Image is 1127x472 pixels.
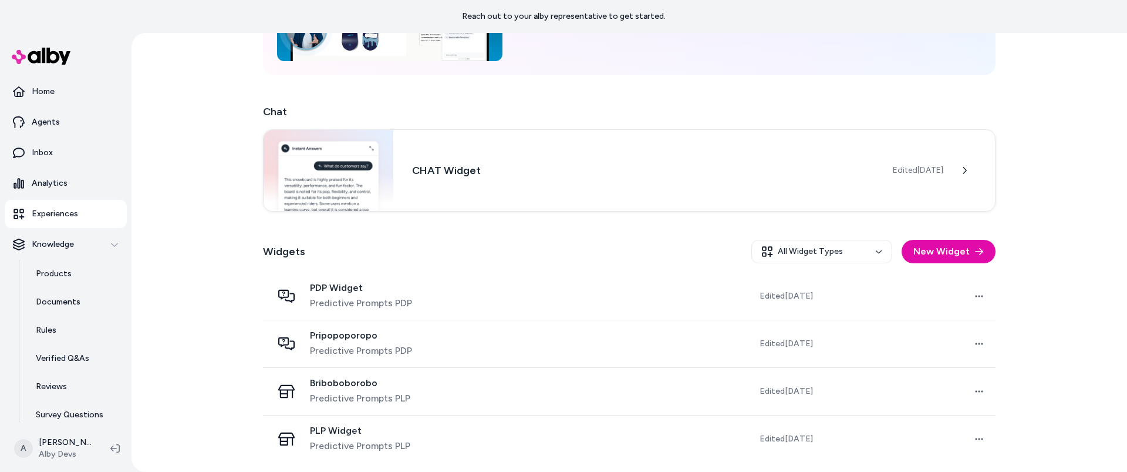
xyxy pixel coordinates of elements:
span: Predictive Prompts PDP [310,296,412,310]
a: Documents [24,288,127,316]
p: Reach out to your alby representative to get started. [462,11,666,22]
img: Chat widget [264,130,393,211]
p: Experiences [32,208,78,220]
span: PLP Widget [310,425,410,437]
p: Inbox [32,147,53,159]
p: Reviews [36,381,67,393]
button: All Widget Types [751,240,892,263]
span: Predictive Prompts PLP [310,391,410,406]
a: Agents [5,108,127,136]
h2: Chat [263,103,996,120]
p: Survey Questions [36,409,103,421]
span: Edited [DATE] [760,290,813,302]
p: Analytics [32,178,68,189]
span: Pripopoporopo [310,330,412,342]
button: Knowledge [5,230,127,259]
button: New Widget [902,240,996,263]
span: Edited [DATE] [760,338,813,350]
p: Documents [36,296,80,308]
span: PDP Widget [310,282,412,294]
a: Products [24,260,127,288]
h3: CHAT Widget [412,162,874,179]
p: Home [32,86,55,98]
a: Inbox [5,139,127,167]
p: Products [36,268,72,280]
a: Survey Questions [24,401,127,429]
span: Edited [DATE] [760,433,813,445]
p: Knowledge [32,239,74,250]
p: Rules [36,324,56,336]
a: Home [5,78,127,106]
span: Alby Devs [39,448,92,460]
p: Agents [32,116,60,128]
span: Edited [DATE] [760,386,813,397]
span: Predictive Prompts PDP [310,344,412,358]
a: Reviews [24,373,127,401]
a: Rules [24,316,127,344]
a: Chat widgetCHAT WidgetEdited[DATE] [263,129,996,212]
span: Edited [DATE] [893,165,943,176]
a: Verified Q&As [24,344,127,373]
span: Predictive Prompts PLP [310,439,410,453]
a: Experiences [5,200,127,228]
span: Briboboborobo [310,377,410,389]
p: [PERSON_NAME] [39,437,92,448]
h2: Widgets [263,243,305,260]
a: Analytics [5,169,127,197]
img: alby Logo [12,48,70,65]
p: Verified Q&As [36,353,89,364]
span: A [14,439,33,458]
button: A[PERSON_NAME]Alby Devs [7,430,101,467]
